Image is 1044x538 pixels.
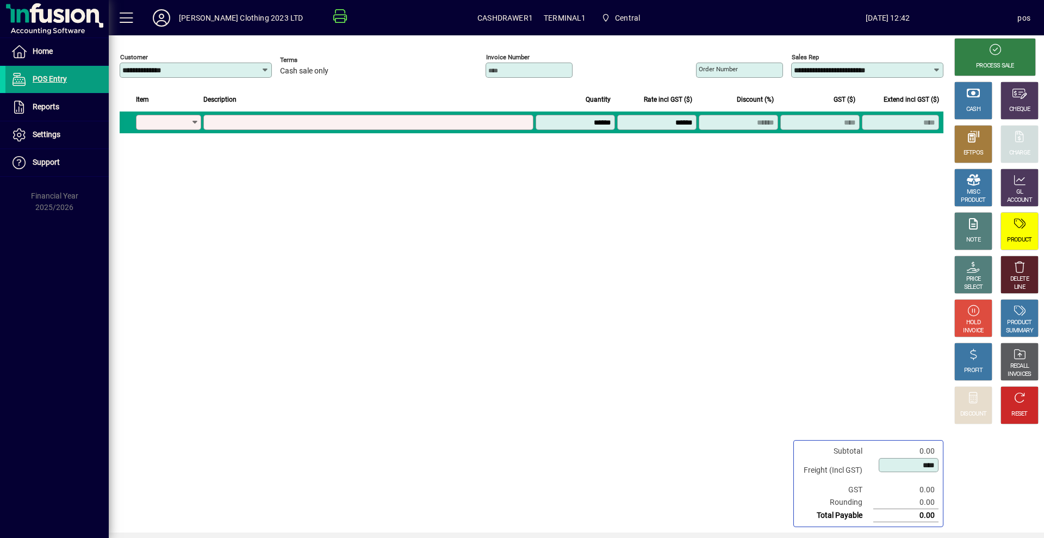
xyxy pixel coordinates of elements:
span: Central [615,9,640,27]
td: 0.00 [873,445,939,457]
span: Rate incl GST ($) [644,94,692,106]
div: MISC [967,188,980,196]
div: EFTPOS [964,149,984,157]
div: DELETE [1010,275,1029,283]
td: 0.00 [873,484,939,496]
div: HOLD [966,319,980,327]
span: Discount (%) [737,94,774,106]
span: CASHDRAWER1 [477,9,533,27]
div: PRODUCT [1007,319,1031,327]
div: CHEQUE [1009,106,1030,114]
a: Settings [5,121,109,149]
td: 0.00 [873,496,939,509]
span: Cash sale only [280,67,328,76]
div: ACCOUNT [1007,196,1032,205]
button: Profile [144,8,179,28]
span: POS Entry [33,75,67,83]
td: Total Payable [798,509,873,522]
div: PROFIT [964,367,983,375]
span: Item [136,94,149,106]
div: GL [1016,188,1023,196]
mat-label: Customer [120,53,148,61]
span: Support [33,158,60,166]
div: RESET [1011,410,1028,418]
div: [PERSON_NAME] Clothing 2023 LTD [179,9,303,27]
div: INVOICES [1008,370,1031,379]
a: Support [5,149,109,176]
span: Reports [33,102,59,111]
div: SELECT [964,283,983,292]
mat-label: Order number [699,65,738,73]
span: GST ($) [834,94,855,106]
span: Settings [33,130,60,139]
span: Extend incl GST ($) [884,94,939,106]
div: PRODUCT [1007,236,1031,244]
div: INVOICE [963,327,983,335]
span: TERMINAL1 [544,9,586,27]
div: pos [1017,9,1030,27]
div: NOTE [966,236,980,244]
a: Home [5,38,109,65]
td: Subtotal [798,445,873,457]
mat-label: Sales rep [792,53,819,61]
span: [DATE] 12:42 [758,9,1018,27]
mat-label: Invoice number [486,53,530,61]
div: DISCOUNT [960,410,986,418]
td: Freight (Incl GST) [798,457,873,484]
td: Rounding [798,496,873,509]
div: SUMMARY [1006,327,1033,335]
span: Central [597,8,645,28]
a: Reports [5,94,109,121]
div: CHARGE [1009,149,1030,157]
span: Terms [280,57,345,64]
div: PROCESS SALE [976,62,1014,70]
div: PRICE [966,275,981,283]
div: PRODUCT [961,196,985,205]
span: Quantity [586,94,611,106]
span: Home [33,47,53,55]
td: GST [798,484,873,496]
div: LINE [1014,283,1025,292]
td: 0.00 [873,509,939,522]
div: CASH [966,106,980,114]
span: Description [203,94,237,106]
div: RECALL [1010,362,1029,370]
